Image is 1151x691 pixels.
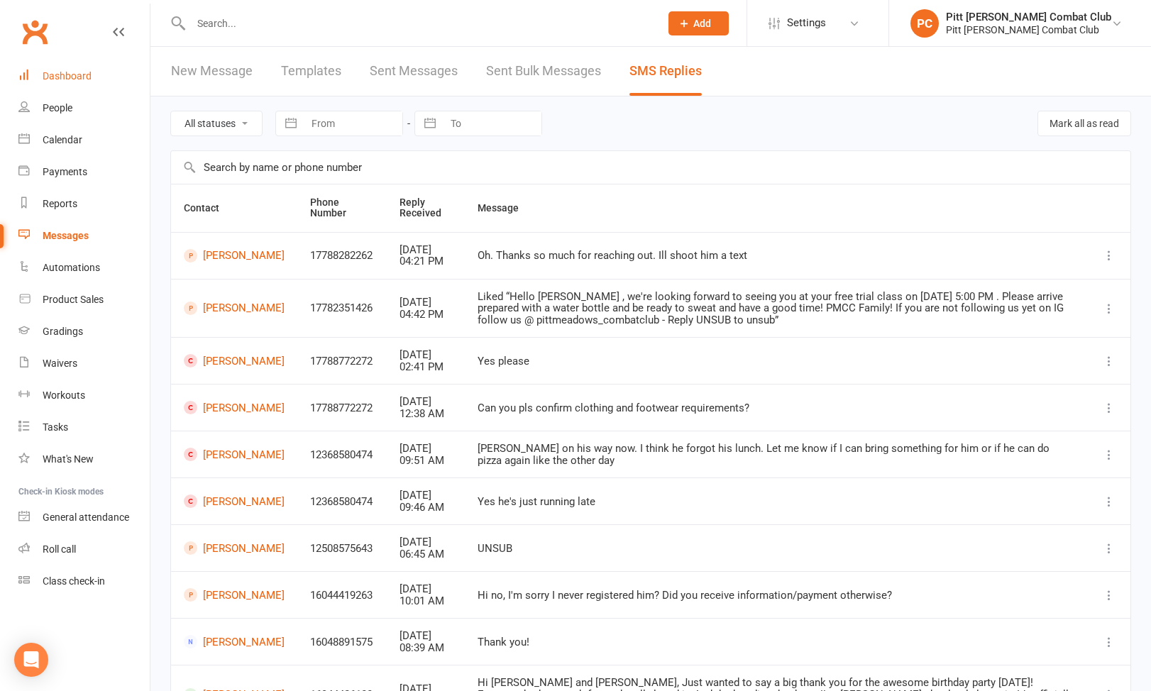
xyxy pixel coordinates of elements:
[18,411,150,443] a: Tasks
[1037,111,1131,136] button: Mark all as read
[184,401,285,414] a: [PERSON_NAME]
[18,92,150,124] a: People
[171,184,297,232] th: Contact
[478,402,1075,414] div: Can you pls confirm clothing and footwear requirements?
[400,361,452,373] div: 02:41 PM
[478,543,1075,555] div: UNSUB
[43,543,76,555] div: Roll call
[17,14,53,50] a: Clubworx
[171,151,1130,184] input: Search by name or phone number
[184,302,285,315] a: [PERSON_NAME]
[18,220,150,252] a: Messages
[18,443,150,475] a: What's New
[310,402,374,414] div: 17788772272
[387,184,465,232] th: Reply Received
[14,643,48,677] div: Open Intercom Messenger
[400,396,452,408] div: [DATE]
[18,124,150,156] a: Calendar
[400,244,452,256] div: [DATE]
[400,443,452,455] div: [DATE]
[43,230,89,241] div: Messages
[43,358,77,369] div: Waivers
[43,294,104,305] div: Product Sales
[18,502,150,534] a: General attendance kiosk mode
[400,309,452,321] div: 04:42 PM
[310,496,374,508] div: 12368580474
[18,565,150,597] a: Class kiosk mode
[18,252,150,284] a: Automations
[310,449,374,461] div: 12368580474
[184,249,285,262] a: [PERSON_NAME]
[310,590,374,602] div: 16044419263
[486,47,601,96] a: Sent Bulk Messages
[310,355,374,367] div: 17788772272
[184,588,285,602] a: [PERSON_NAME]
[297,184,387,232] th: Phone Number
[370,47,458,96] a: Sent Messages
[43,70,92,82] div: Dashboard
[18,534,150,565] a: Roll call
[478,590,1075,602] div: Hi no, I'm sorry I never registered him? Did you receive information/payment otherwise?
[43,421,68,433] div: Tasks
[171,47,253,96] a: New Message
[281,47,341,96] a: Templates
[310,250,374,262] div: 17788282262
[478,496,1075,508] div: Yes he's just running late
[400,502,452,514] div: 09:46 AM
[184,541,285,555] a: [PERSON_NAME]
[400,455,452,467] div: 09:51 AM
[400,490,452,502] div: [DATE]
[400,349,452,361] div: [DATE]
[184,448,285,461] a: [PERSON_NAME]
[18,284,150,316] a: Product Sales
[310,543,374,555] div: 12508575643
[18,156,150,188] a: Payments
[43,575,105,587] div: Class check-in
[400,548,452,560] div: 06:45 AM
[43,198,77,209] div: Reports
[946,23,1111,36] div: Pitt [PERSON_NAME] Combat Club
[400,536,452,548] div: [DATE]
[304,111,402,136] input: From
[18,188,150,220] a: Reports
[18,316,150,348] a: Gradings
[18,380,150,411] a: Workouts
[400,630,452,642] div: [DATE]
[43,262,100,273] div: Automations
[310,636,374,648] div: 16048891575
[478,636,1075,648] div: Thank you!
[400,583,452,595] div: [DATE]
[787,7,826,39] span: Settings
[43,389,85,401] div: Workouts
[43,453,94,465] div: What's New
[184,354,285,367] a: [PERSON_NAME]
[184,635,285,648] a: [PERSON_NAME]
[478,250,1075,262] div: Oh. Thanks so much for reaching out. Ill shoot him a text
[693,18,711,29] span: Add
[400,595,452,607] div: 10:01 AM
[400,408,452,420] div: 12:38 AM
[465,184,1088,232] th: Message
[310,302,374,314] div: 17782351426
[400,255,452,267] div: 04:21 PM
[400,642,452,654] div: 08:39 AM
[43,326,83,337] div: Gradings
[43,134,82,145] div: Calendar
[400,297,452,309] div: [DATE]
[668,11,729,35] button: Add
[946,11,1111,23] div: Pitt [PERSON_NAME] Combat Club
[43,512,129,523] div: General attendance
[43,102,72,114] div: People
[443,111,541,136] input: To
[187,13,650,33] input: Search...
[184,494,285,508] a: [PERSON_NAME]
[910,9,939,38] div: PC
[629,47,702,96] a: SMS Replies
[478,355,1075,367] div: Yes please
[43,166,87,177] div: Payments
[18,60,150,92] a: Dashboard
[18,348,150,380] a: Waivers
[478,443,1075,466] div: [PERSON_NAME] on his way now. I think he forgot his lunch. Let me know if I can bring something f...
[478,291,1075,326] div: Liked “Hello [PERSON_NAME] , we're looking forward to seeing you at your free trial class on [DAT...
